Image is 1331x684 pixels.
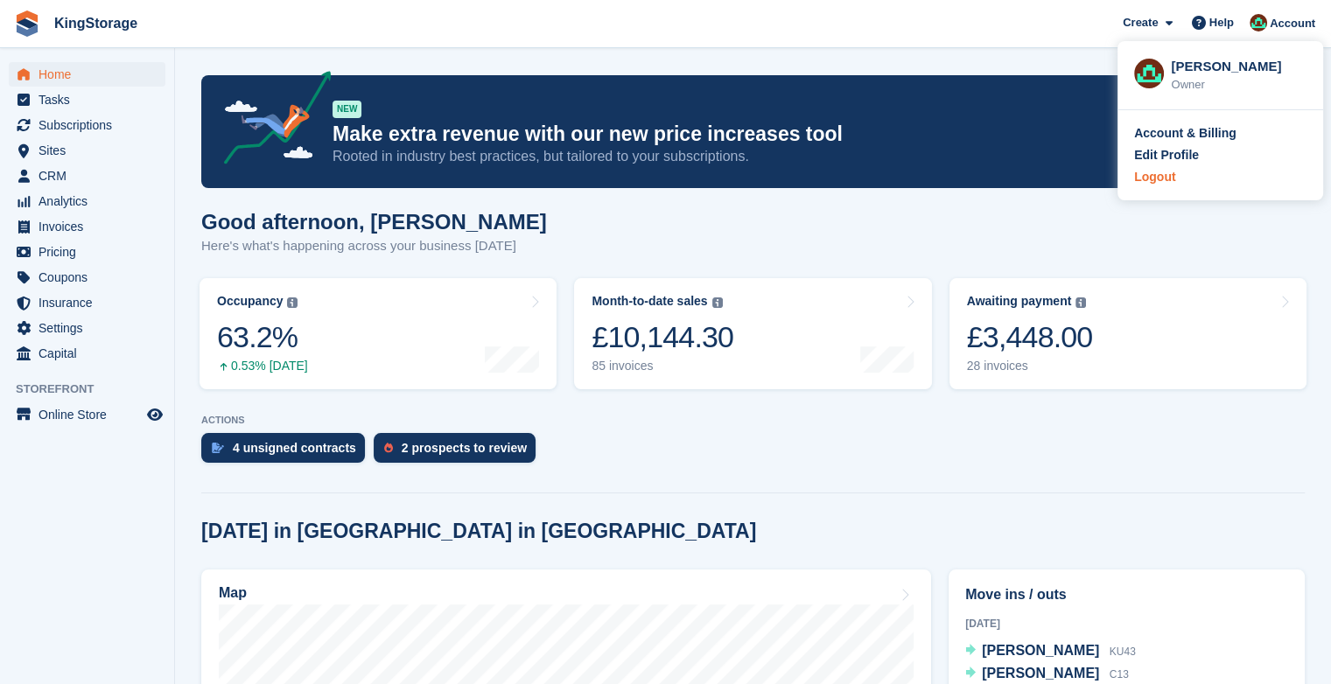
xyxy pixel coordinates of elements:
span: Pricing [39,240,144,264]
div: Month-to-date sales [592,294,707,309]
a: menu [9,316,165,340]
a: menu [9,138,165,163]
h2: Map [219,585,247,601]
a: Awaiting payment £3,448.00 28 invoices [949,278,1306,389]
span: Subscriptions [39,113,144,137]
div: Awaiting payment [967,294,1072,309]
span: Home [39,62,144,87]
span: Tasks [39,87,144,112]
img: John King [1250,14,1267,31]
a: menu [9,240,165,264]
span: KU43 [1110,646,1136,658]
img: icon-info-grey-7440780725fd019a000dd9b08b2336e03edf1995a4989e88bcd33f0948082b44.svg [287,297,298,308]
span: Coupons [39,265,144,290]
a: menu [9,341,165,366]
div: 2 prospects to review [402,441,527,455]
span: Sites [39,138,144,163]
div: 28 invoices [967,359,1093,373]
img: icon-info-grey-7440780725fd019a000dd9b08b2336e03edf1995a4989e88bcd33f0948082b44.svg [1075,297,1086,308]
img: prospect-51fa495bee0391a8d652442698ab0144808aea92771e9ea1ae160a38d050c398.svg [384,443,393,453]
a: menu [9,113,165,137]
img: John King [1134,59,1164,88]
div: [DATE] [965,616,1288,632]
span: Help [1209,14,1234,31]
a: Edit Profile [1134,146,1306,164]
a: [PERSON_NAME] KU43 [965,640,1136,663]
div: Edit Profile [1134,146,1199,164]
p: Rooted in industry best practices, but tailored to your subscriptions. [333,147,1152,166]
div: £3,448.00 [967,319,1093,355]
div: Occupancy [217,294,283,309]
a: 2 prospects to review [374,433,544,471]
a: Logout [1134,168,1306,186]
span: Invoices [39,214,144,239]
a: menu [9,290,165,315]
div: Logout [1134,168,1175,186]
a: menu [9,265,165,290]
div: 85 invoices [592,359,733,373]
span: C13 [1110,668,1129,681]
a: Preview store [144,404,165,425]
span: Analytics [39,189,144,213]
div: Owner [1171,76,1306,94]
a: KingStorage [47,9,144,38]
a: menu [9,189,165,213]
span: [PERSON_NAME] [982,666,1099,681]
div: [PERSON_NAME] [1171,57,1306,73]
p: Make extra revenue with our new price increases tool [333,122,1152,147]
h1: Good afternoon, [PERSON_NAME] [201,210,547,234]
div: £10,144.30 [592,319,733,355]
span: Settings [39,316,144,340]
a: 4 unsigned contracts [201,433,374,471]
span: Account [1270,15,1315,32]
span: Storefront [16,380,174,398]
img: price-adjustments-announcement-icon-8257ccfd72463d97f412b2fc003d46551f7dbcb40ab6d574587a9cd5c0d94... [209,71,332,171]
a: menu [9,164,165,188]
p: ACTIONS [201,415,1305,426]
h2: [DATE] in [GEOGRAPHIC_DATA] in [GEOGRAPHIC_DATA] [201,520,756,543]
span: Online Store [39,402,144,427]
a: menu [9,402,165,427]
a: menu [9,62,165,87]
div: Account & Billing [1134,124,1236,143]
img: stora-icon-8386f47178a22dfd0bd8f6a31ec36ba5ce8667c1dd55bd0f319d3a0aa187defe.svg [14,10,40,37]
a: Occupancy 63.2% 0.53% [DATE] [200,278,557,389]
img: contract_signature_icon-13c848040528278c33f63329250d36e43548de30e8caae1d1a13099fd9432cc5.svg [212,443,224,453]
span: CRM [39,164,144,188]
span: Capital [39,341,144,366]
div: NEW [333,101,361,118]
div: 4 unsigned contracts [233,441,356,455]
h2: Move ins / outs [965,584,1288,605]
span: [PERSON_NAME] [982,643,1099,658]
span: Create [1123,14,1158,31]
a: Account & Billing [1134,124,1306,143]
a: Month-to-date sales £10,144.30 85 invoices [574,278,931,389]
a: menu [9,214,165,239]
span: Insurance [39,290,144,315]
a: menu [9,87,165,112]
img: icon-info-grey-7440780725fd019a000dd9b08b2336e03edf1995a4989e88bcd33f0948082b44.svg [712,297,723,308]
div: 63.2% [217,319,308,355]
div: 0.53% [DATE] [217,359,308,373]
p: Here's what's happening across your business [DATE] [201,236,547,256]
